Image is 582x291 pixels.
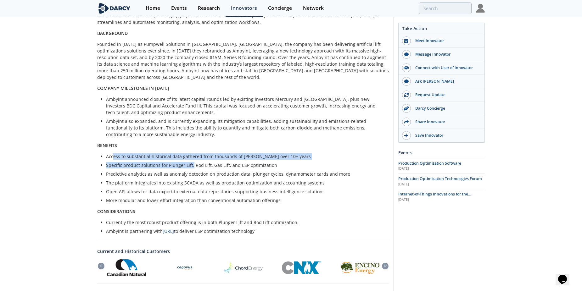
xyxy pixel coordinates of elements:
[411,106,481,111] div: Darcy Concierge
[163,228,174,234] a: [URL]
[106,153,385,160] li: Access to substantial historical data gathered from thousands of [PERSON_NAME] over 10+ years
[176,259,193,277] img: Cenovus Energy
[146,6,160,11] div: Home
[97,248,389,255] a: Current and Historical Customers
[107,259,146,276] img: Canadian Natural Resources Limited
[106,179,385,186] li: The platform integrates into existing SCADA as well as production optimization and accounting sys...
[268,6,292,11] div: Concierge
[411,119,481,125] div: Share Innovator
[399,25,484,34] div: Take Action
[106,118,385,138] li: Ambyint also expanded, and is currently expanding, its mitigation capabilities, adding sustainabi...
[97,30,128,36] strong: BACKGROUND
[106,219,385,226] li: Currently the most robust product offering is in both Plunger Lift and Rod Lift optimization.
[398,191,485,202] a: Internet-of-Things Innovations for the Upstream Industrial Sector Forum [DATE]
[411,133,481,138] div: Save Innovator
[398,197,485,202] div: [DATE]
[556,266,576,285] iframe: chat widget
[398,161,461,166] span: Production Optimization Software
[398,166,485,171] div: [DATE]
[97,3,132,14] img: logo-wide.svg
[411,79,481,84] div: Ask [PERSON_NAME]
[398,161,485,171] a: Production Optimization Software [DATE]
[411,92,481,98] div: Request Update
[411,65,481,71] div: Connect with User of Innovator
[231,6,257,11] div: Innovators
[399,129,484,142] button: Save Innovator
[476,4,485,13] img: Profile
[398,176,482,181] span: Production Optimization Technologies Forum
[97,85,169,91] strong: COMPANY MILESTONES IN [DATE]
[411,52,481,57] div: Message Innovator
[106,188,385,195] li: Open API allows for data export to external data repositories supporting business intelligence so...
[282,261,321,274] img: CNX Resources
[224,262,263,273] img: Chord Energy
[97,208,135,214] strong: CONSIDERATIONS
[171,6,187,11] div: Events
[419,3,472,14] input: Advanced Search
[398,182,485,187] div: [DATE]
[398,176,485,187] a: Production Optimization Technologies Forum [DATE]
[398,147,485,158] div: Events
[97,142,117,148] strong: BENEFITS
[106,96,385,116] li: Ambyint announced closure of its latest capital rounds led by existing investors Mercury and [GEO...
[198,6,220,11] div: Research
[106,171,385,177] li: Predictive analytics as well as anomaly detection on production data, plunger cycles, dynamometer...
[106,197,385,204] li: More modular and lower-effort integration than conventional automation offerings
[106,228,385,234] li: Ambyint is partnering with to deliver ESP optimization technology
[106,162,385,168] li: Specific product solutions for Plunger Lift, Rod Lift, Gas Lift, and ESP optimization
[340,262,379,274] img: Encino Energy
[303,6,324,11] div: Network
[411,38,481,44] div: Meet Innovator
[97,41,389,80] p: Founded in [DATE] as Pumpwell Solutions in [GEOGRAPHIC_DATA], [GEOGRAPHIC_DATA], the company has ...
[398,191,471,202] span: Internet-of-Things Innovations for the Upstream Industrial Sector Forum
